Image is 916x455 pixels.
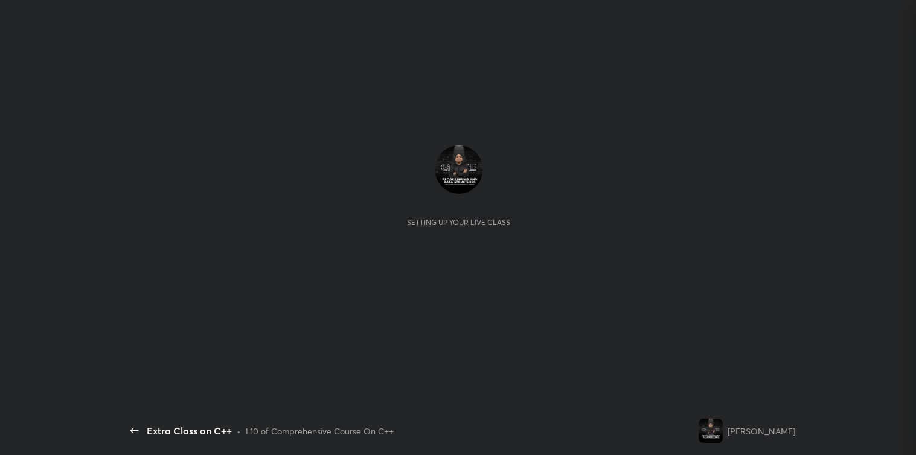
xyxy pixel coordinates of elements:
[237,425,241,437] div: •
[407,218,510,227] div: Setting up your live class
[147,424,232,438] div: Extra Class on C++
[435,145,483,194] img: e60519a4c4f740609fbc41148676dd3d.jpg
[728,425,795,437] div: [PERSON_NAME]
[699,419,723,443] img: e60519a4c4f740609fbc41148676dd3d.jpg
[246,425,394,437] div: L10 of Comprehensive Course On C++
